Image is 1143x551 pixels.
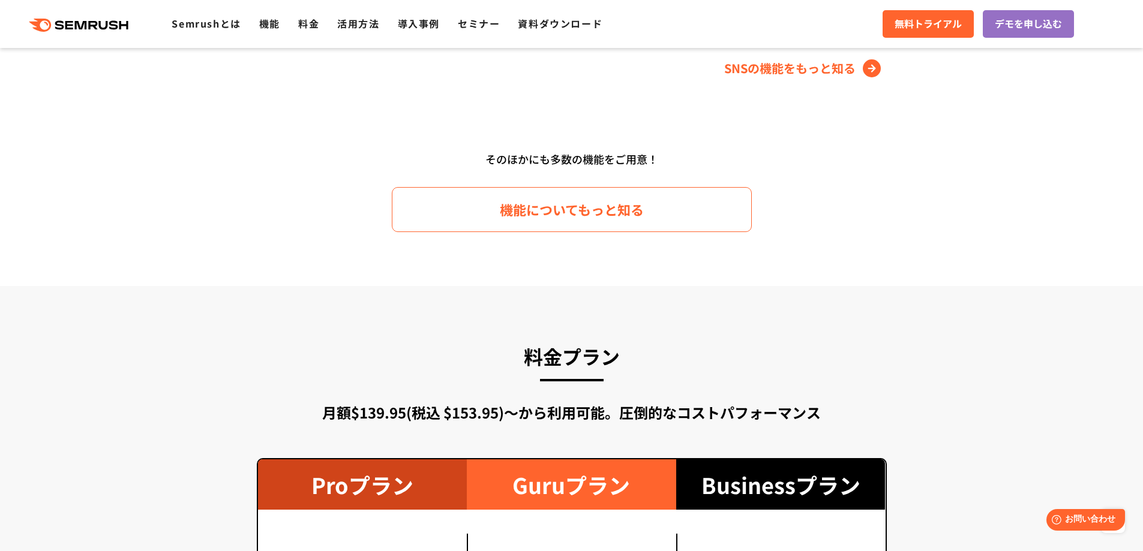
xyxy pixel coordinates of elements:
[500,199,644,220] span: 機能についてもっと知る
[518,16,602,31] a: 資料ダウンロード
[392,187,752,232] a: 機能についてもっと知る
[172,16,241,31] a: Semrushとは
[258,459,467,510] div: Proプラン
[257,402,887,423] div: 月額$139.95(税込 $153.95)〜から利用可能。圧倒的なコストパフォーマンス
[895,16,962,32] span: 無料トライアル
[257,340,887,372] h3: 料金プラン
[1036,504,1130,538] iframe: Help widget launcher
[398,16,440,31] a: 導入事例
[676,459,886,510] div: Businessプラン
[883,10,974,38] a: 無料トライアル
[458,16,500,31] a: セミナー
[724,59,884,78] a: SNSの機能をもっと知る
[259,16,280,31] a: 機能
[995,16,1062,32] span: デモを申し込む
[467,459,676,510] div: Guruプラン
[983,10,1074,38] a: デモを申し込む
[337,16,379,31] a: 活用方法
[298,16,319,31] a: 料金
[227,148,917,170] div: そのほかにも多数の機能をご用意！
